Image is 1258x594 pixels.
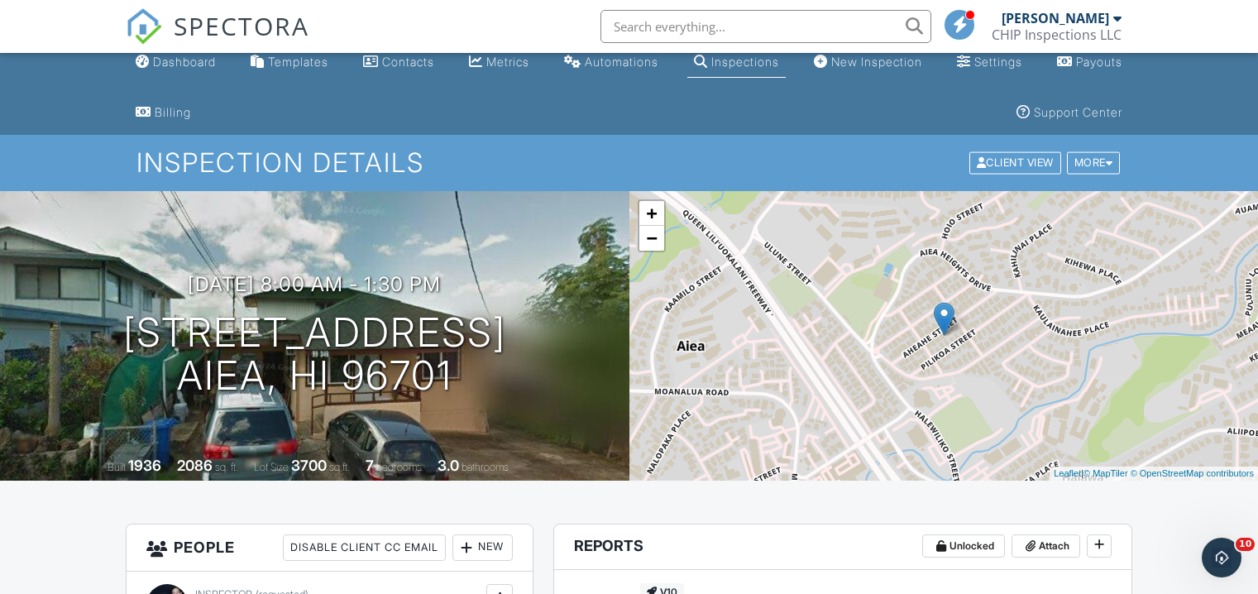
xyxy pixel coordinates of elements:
[1034,105,1122,119] div: Support Center
[992,26,1122,43] div: CHIP Inspections LLC
[382,55,434,69] div: Contacts
[123,311,506,399] h1: [STREET_ADDRESS] Aiea, HI 96701
[356,47,441,78] a: Contacts
[974,55,1022,69] div: Settings
[639,201,664,226] a: Zoom in
[155,105,191,119] div: Billing
[283,534,446,561] div: Disable Client CC Email
[129,98,198,128] a: Billing
[127,525,533,572] h3: People
[639,226,664,251] a: Zoom out
[1083,468,1128,478] a: © MapTiler
[177,457,213,474] div: 2086
[1067,152,1121,175] div: More
[585,55,658,69] div: Automations
[291,457,327,474] div: 3700
[600,10,931,43] input: Search everything...
[129,47,222,78] a: Dashboard
[438,457,459,474] div: 3.0
[462,461,509,473] span: bathrooms
[1050,467,1258,481] div: |
[950,47,1029,78] a: Settings
[268,55,328,69] div: Templates
[329,461,350,473] span: sq.ft.
[831,55,922,69] div: New Inspection
[1050,47,1129,78] a: Payouts
[254,461,289,473] span: Lot Size
[807,47,929,78] a: New Inspection
[126,8,162,45] img: The Best Home Inspection Software - Spectora
[136,148,1122,177] h1: Inspection Details
[376,461,422,473] span: bedrooms
[452,534,513,561] div: New
[366,457,374,474] div: 7
[153,55,216,69] div: Dashboard
[1131,468,1254,478] a: © OpenStreetMap contributors
[1010,98,1129,128] a: Support Center
[1202,538,1241,577] iframe: Intercom live chat
[1002,10,1109,26] div: [PERSON_NAME]
[687,47,786,78] a: Inspections
[215,461,238,473] span: sq. ft.
[557,47,665,78] a: Automations (Basic)
[244,47,335,78] a: Templates
[126,22,309,57] a: SPECTORA
[711,55,779,69] div: Inspections
[174,8,309,43] span: SPECTORA
[1054,468,1081,478] a: Leaflet
[1236,538,1255,551] span: 10
[968,156,1065,168] a: Client View
[108,461,126,473] span: Built
[188,273,441,295] h3: [DATE] 8:00 am - 1:30 pm
[128,457,161,474] div: 1936
[462,47,536,78] a: Metrics
[1076,55,1122,69] div: Payouts
[486,55,529,69] div: Metrics
[969,152,1061,175] div: Client View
